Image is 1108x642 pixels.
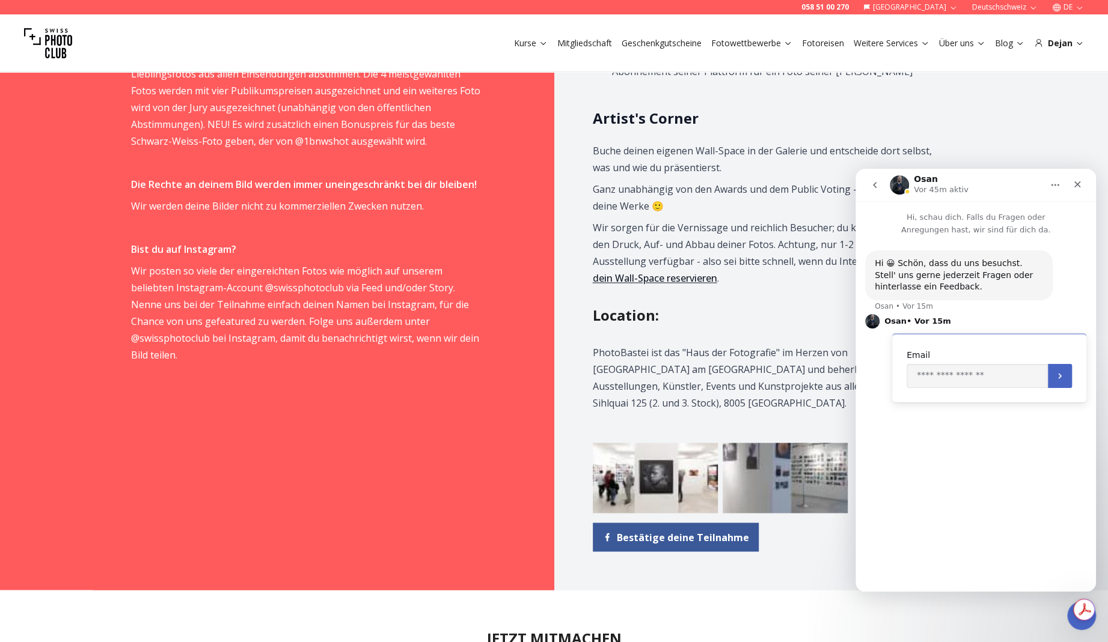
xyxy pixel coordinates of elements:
iframe: Intercom live chat [1067,601,1096,630]
button: Kurse [509,35,552,52]
p: Wir werden deine Bilder nicht zu kommerziellen Zwecken nutzen. [131,198,483,214]
a: Mitgliedschaft [557,37,612,49]
iframe: Intercom live chat [855,169,1096,592]
button: Weitere Services [849,35,934,52]
span: Buche deinen eigenen Wall-Space in der Galerie und entscheide dort selbst, was und wie du präsent... [593,144,932,174]
p: PhotoBastei ist das "Haus der Fotografie" im Herzen von [GEOGRAPHIC_DATA] am [GEOGRAPHIC_DATA] un... [593,344,944,411]
button: Über uns [934,35,990,52]
button: Mitgliedschaft [552,35,617,52]
strong: Die Rechte an deinem Bild werden immer uneingeschränkt bei dir bleiben! [131,178,477,191]
p: Ganz unabhängig von den Awards und dem Public Voting - einfach du und deine Werke 🙂 [593,181,944,214]
strong: Bist du auf Instagram? [131,243,236,256]
div: Dejan [1034,37,1084,49]
a: 058 51 00 270 [801,2,849,12]
span: Bestätige deine Teilnahme [617,530,749,544]
a: Geschenkgutscheine [622,37,702,49]
a: Über uns [939,37,985,49]
p: Wir sorgen für die Vernissage und reichlich Besucher; du kümmerst dich um den Druck, Auf- und Abb... [593,219,944,286]
button: Blog [990,35,1029,52]
button: Fotowettbewerbe [706,35,797,52]
a: Blog [995,37,1024,49]
img: Swiss photo club [24,19,72,67]
button: Fotoreisen [797,35,849,52]
a: Kurse [514,37,548,49]
a: Weitere Services [854,37,929,49]
p: Während der Ausstellung können alle Besucherinnen und Besucher für ihre 3 Lieblingsfotos aus alle... [131,49,483,150]
h2: Location : [593,306,978,325]
a: Hier dein Wall-Space reservieren [593,255,925,285]
a: Bestätige deine Teilnahme [593,522,759,551]
button: Geschenkgutscheine [617,35,706,52]
a: Fotowettbewerbe [711,37,792,49]
span: Artist's Corner [593,108,699,128]
a: Fotoreisen [802,37,844,49]
p: Wir posten so viele der eingereichten Fotos wie möglich auf unserem beliebten Instagram-Account @... [131,262,483,363]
